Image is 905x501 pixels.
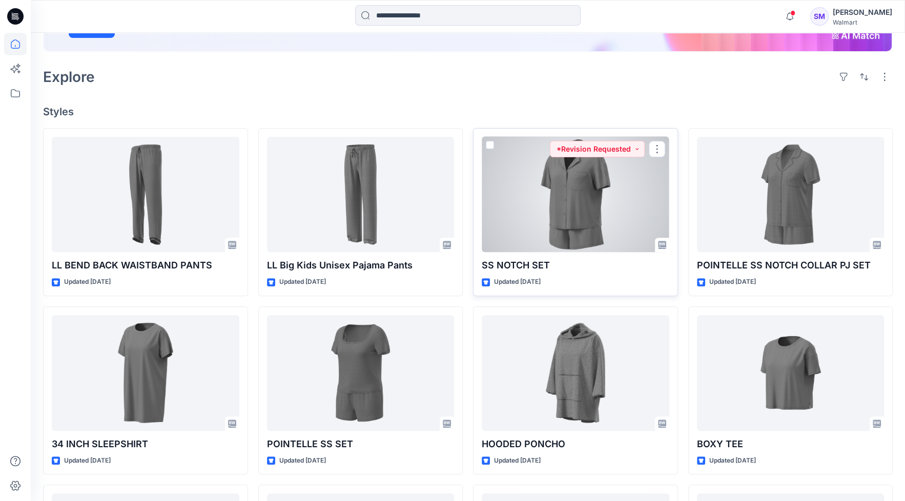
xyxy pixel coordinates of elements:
[52,258,239,273] p: LL BEND BACK WAISTBAND PANTS
[52,137,239,253] a: LL BEND BACK WAISTBAND PANTS
[267,437,455,451] p: POINTELLE SS SET
[697,437,885,451] p: BOXY TEE
[494,455,541,466] p: Updated [DATE]
[267,137,455,253] a: LL Big Kids Unisex Pajama Pants
[697,258,885,273] p: POINTELLE SS NOTCH COLLAR PJ SET
[43,69,95,85] h2: Explore
[833,6,892,18] div: [PERSON_NAME]
[482,437,669,451] p: HOODED PONCHO
[697,137,885,253] a: POINTELLE SS NOTCH COLLAR PJ SET
[64,277,111,287] p: Updated [DATE]
[833,18,892,26] div: Walmart
[482,258,669,273] p: SS NOTCH SET
[810,7,829,26] div: SM
[64,455,111,466] p: Updated [DATE]
[709,277,756,287] p: Updated [DATE]
[697,315,885,431] a: BOXY TEE
[482,137,669,253] a: SS NOTCH SET
[43,106,893,118] h4: Styles
[482,315,669,431] a: HOODED PONCHO
[267,258,455,273] p: LL Big Kids Unisex Pajama Pants
[709,455,756,466] p: Updated [DATE]
[494,277,541,287] p: Updated [DATE]
[279,455,326,466] p: Updated [DATE]
[52,437,239,451] p: 34 INCH SLEEPSHIRT
[52,315,239,431] a: 34 INCH SLEEPSHIRT
[279,277,326,287] p: Updated [DATE]
[267,315,455,431] a: POINTELLE SS SET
